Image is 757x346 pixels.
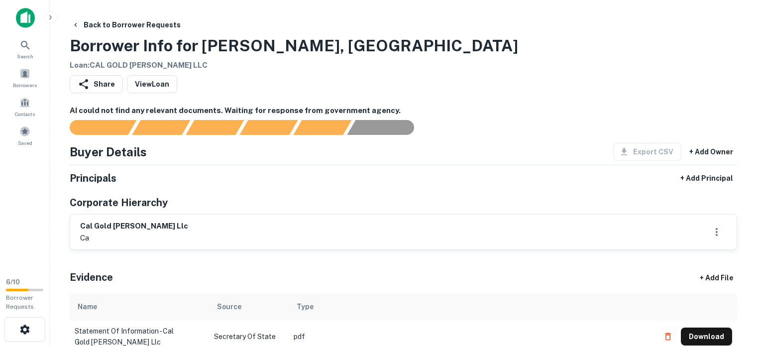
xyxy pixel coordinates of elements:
div: Type [297,301,314,313]
div: + Add File [681,269,751,287]
p: ca [80,232,188,244]
div: Documents found, AI parsing details... [186,120,244,135]
span: Search [17,52,33,60]
div: Sending borrower request to AI... [58,120,132,135]
a: Search [3,35,47,62]
h6: cal gold [PERSON_NAME] llc [80,221,188,232]
h3: Borrower Info for [PERSON_NAME], [GEOGRAPHIC_DATA] [70,34,518,58]
div: Name [78,301,97,313]
h5: Principals [70,171,116,186]
h6: AI could not find any relevant documents. Waiting for response from government agency. [70,105,737,116]
th: Name [70,293,209,321]
iframe: Chat Widget [707,266,757,314]
span: Borrower Requests [6,294,34,310]
button: Download [681,328,732,346]
a: ViewLoan [127,75,177,93]
h5: Evidence [70,270,113,285]
span: Saved [18,139,32,147]
span: Borrowers [13,81,37,89]
a: Saved [3,122,47,149]
th: Source [209,293,289,321]
div: Source [217,301,241,313]
a: Borrowers [3,64,47,91]
div: AI fulfillment process complete. [347,120,426,135]
button: + Add Owner [685,143,737,161]
a: Contacts [3,93,47,120]
span: 6 / 10 [6,278,20,286]
h5: Corporate Hierarchy [70,195,168,210]
button: + Add Principal [676,169,737,187]
div: Your request is received and processing... [132,120,190,135]
div: Principals found, still searching for contact information. This may take time... [293,120,351,135]
h6: Loan : CAL GOLD [PERSON_NAME] LLC [70,60,518,71]
button: Delete file [659,329,677,345]
div: Principals found, AI now looking for contact information... [239,120,298,135]
th: Type [289,293,654,321]
h4: Buyer Details [70,143,147,161]
button: Back to Borrower Requests [68,16,185,34]
img: capitalize-icon.png [16,8,35,28]
span: Contacts [15,110,35,118]
button: Share [70,75,123,93]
